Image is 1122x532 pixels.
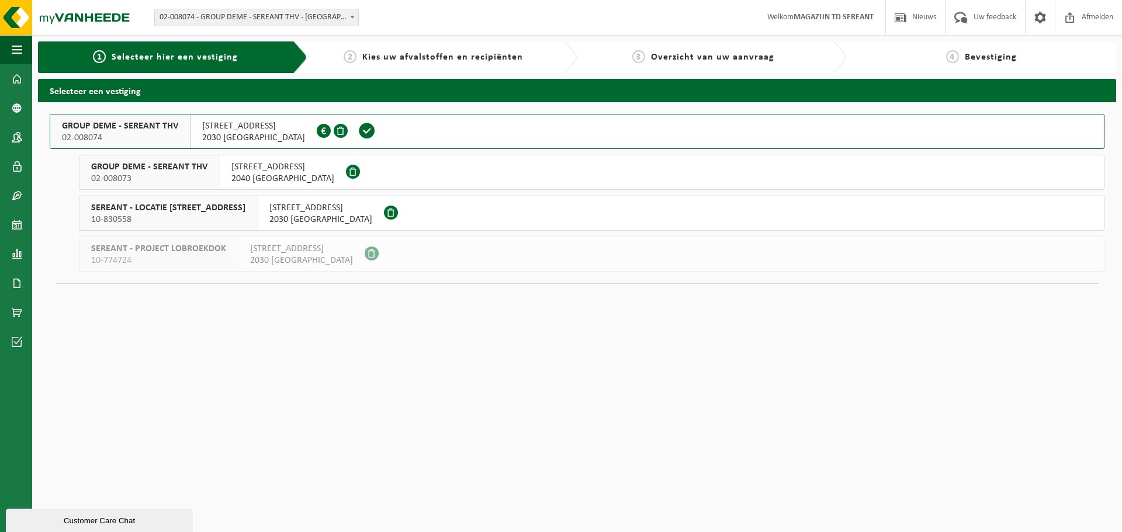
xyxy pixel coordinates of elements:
[632,50,645,63] span: 3
[79,196,1104,231] button: SEREANT - LOCATIE [STREET_ADDRESS] 10-830558 [STREET_ADDRESS]2030 [GEOGRAPHIC_DATA]
[946,50,959,63] span: 4
[344,50,356,63] span: 2
[112,53,238,62] span: Selecteer hier een vestiging
[231,161,334,173] span: [STREET_ADDRESS]
[202,132,305,144] span: 2030 [GEOGRAPHIC_DATA]
[62,132,178,144] span: 02-008074
[269,202,372,214] span: [STREET_ADDRESS]
[91,161,207,173] span: GROUP DEME - SEREANT THV
[79,155,1104,190] button: GROUP DEME - SEREANT THV 02-008073 [STREET_ADDRESS]2040 [GEOGRAPHIC_DATA]
[91,243,226,255] span: SEREANT - PROJECT LOBROEKDOK
[794,13,874,22] strong: MAGAZIJN TD SEREANT
[269,214,372,225] span: 2030 [GEOGRAPHIC_DATA]
[155,9,358,26] span: 02-008074 - GROUP DEME - SEREANT THV - ANTWERPEN
[50,114,1104,149] button: GROUP DEME - SEREANT THV 02-008074 [STREET_ADDRESS]2030 [GEOGRAPHIC_DATA]
[91,255,226,266] span: 10-774724
[965,53,1017,62] span: Bevestiging
[91,214,245,225] span: 10-830558
[362,53,523,62] span: Kies uw afvalstoffen en recipiënten
[651,53,774,62] span: Overzicht van uw aanvraag
[202,120,305,132] span: [STREET_ADDRESS]
[91,173,207,185] span: 02-008073
[250,243,353,255] span: [STREET_ADDRESS]
[6,506,195,532] iframe: chat widget
[62,120,178,132] span: GROUP DEME - SEREANT THV
[250,255,353,266] span: 2030 [GEOGRAPHIC_DATA]
[38,79,1116,102] h2: Selecteer een vestiging
[154,9,359,26] span: 02-008074 - GROUP DEME - SEREANT THV - ANTWERPEN
[91,202,245,214] span: SEREANT - LOCATIE [STREET_ADDRESS]
[231,173,334,185] span: 2040 [GEOGRAPHIC_DATA]
[93,50,106,63] span: 1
